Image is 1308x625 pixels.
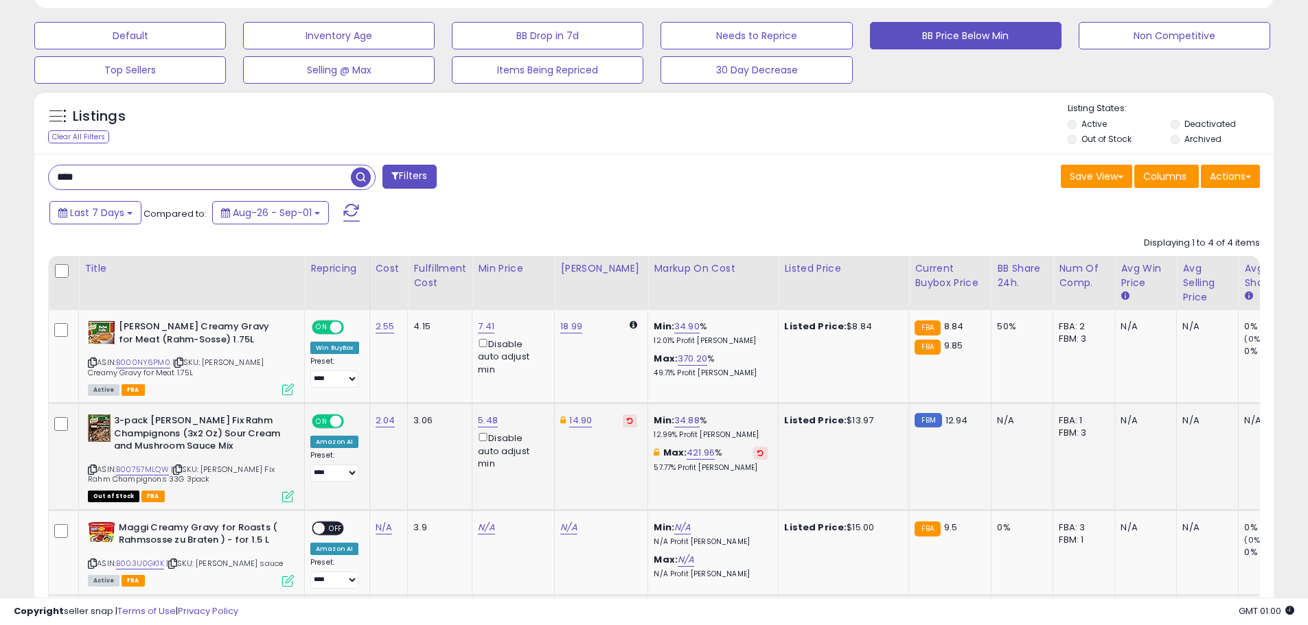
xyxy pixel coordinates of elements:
[413,414,461,427] div: 3.06
[560,320,582,333] a: 18.99
[34,22,226,49] button: Default
[915,413,941,427] small: FBM
[1201,165,1260,188] button: Actions
[310,451,359,482] div: Preset:
[784,261,903,276] div: Listed Price
[654,261,772,276] div: Markup on Cost
[1244,546,1300,558] div: 0%
[674,521,691,534] a: N/A
[310,357,359,388] div: Preset:
[997,261,1047,290] div: BB Share 24h.
[116,357,170,368] a: B000NY6PM0
[178,604,238,617] a: Privacy Policy
[1061,165,1132,188] button: Save View
[1121,320,1166,333] div: N/A
[382,165,436,189] button: Filters
[1079,22,1270,49] button: Non Competitive
[1121,261,1171,290] div: Avg Win Price
[654,447,768,472] div: %
[784,521,847,534] b: Listed Price:
[784,521,898,534] div: $15.00
[648,256,779,310] th: The percentage added to the cost of goods (COGS) that forms the calculator for Min & Max prices.
[915,261,985,290] div: Current Buybox Price
[1059,534,1104,546] div: FBM: 1
[687,446,715,460] a: 421.96
[243,56,435,84] button: Selling @ Max
[654,320,674,333] b: Min:
[376,261,402,276] div: Cost
[116,464,169,475] a: B00757MLQW
[1182,414,1228,427] div: N/A
[870,22,1062,49] button: BB Price Below Min
[122,575,145,587] span: FBA
[654,521,674,534] b: Min:
[654,353,768,378] div: %
[310,342,359,354] div: Win BuyBox
[166,558,283,569] span: | SKU: [PERSON_NAME] sauce
[1059,427,1104,439] div: FBM: 3
[1081,118,1107,130] label: Active
[1182,521,1228,534] div: N/A
[560,416,566,425] i: This overrides the store level Dynamic Max Price for this listing
[88,575,119,587] span: All listings currently available for purchase on Amazon
[560,521,577,534] a: N/A
[654,430,768,440] p: 12.99% Profit [PERSON_NAME]
[49,201,141,224] button: Last 7 Days
[243,22,435,49] button: Inventory Age
[119,320,286,349] b: [PERSON_NAME] Creamy Gravy for Meat (Rahm-Sosse) 1.75L
[313,322,330,333] span: ON
[88,414,111,442] img: 51agFkMWXjL._SL40_.jpg
[313,416,330,427] span: ON
[784,414,847,427] b: Listed Price:
[674,414,700,427] a: 34.88
[88,521,294,585] div: ASIN:
[678,352,707,366] a: 370.20
[478,261,549,276] div: Min Price
[413,521,461,534] div: 3.9
[1068,102,1274,115] p: Listing States:
[119,521,286,550] b: Maggi Creamy Gravy for Roasts ( Rahmsosse zu Braten ) - for 1.5 L
[1244,414,1289,427] div: N/A
[117,604,176,617] a: Terms of Use
[654,569,768,579] p: N/A Profit [PERSON_NAME]
[73,107,126,126] h5: Listings
[122,384,145,396] span: FBA
[1121,414,1166,427] div: N/A
[1184,133,1221,145] label: Archived
[1121,290,1129,303] small: Avg Win Price.
[1244,290,1252,303] small: Avg BB Share.
[70,206,124,220] span: Last 7 Days
[88,357,264,377] span: | SKU: [PERSON_NAME] Creamy Gravy for Meat 1.75L
[654,414,768,440] div: %
[1182,261,1232,305] div: Avg Selling Price
[310,558,359,589] div: Preset:
[654,320,768,346] div: %
[678,553,694,567] a: N/A
[88,320,294,394] div: ASIN:
[654,463,768,473] p: 57.77% Profit [PERSON_NAME]
[997,414,1042,427] div: N/A
[88,521,115,543] img: 51i88XAwv2L._SL40_.jpg
[144,207,207,220] span: Compared to:
[310,261,364,276] div: Repricing
[1244,521,1300,534] div: 0%
[627,417,633,424] i: Revert to store-level Dynamic Max Price
[310,436,358,448] div: Amazon AI
[88,464,275,484] span: | SKU: [PERSON_NAME] Fix Rahm Champignons 33G 3pack
[997,320,1042,333] div: 50%
[569,414,592,427] a: 14.90
[663,446,687,459] b: Max:
[114,414,281,456] b: 3-pack [PERSON_NAME] Fix Rahm Champignons (3x2 Oz) Sour Cream and Mushroom Sauce Mix
[654,336,768,346] p: 12.01% Profit [PERSON_NAME]
[945,414,968,427] span: 12.94
[478,430,544,470] div: Disable auto adjust min
[654,368,768,378] p: 49.71% Profit [PERSON_NAME]
[233,206,312,220] span: Aug-26 - Sep-01
[661,22,852,49] button: Needs to Reprice
[478,320,494,333] a: 7.41
[342,322,364,333] span: OFF
[88,320,115,345] img: 51Zx1jsCmGL._SL40_.jpg
[478,414,498,427] a: 5.48
[14,605,238,618] div: seller snap | |
[1059,414,1104,427] div: FBA: 1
